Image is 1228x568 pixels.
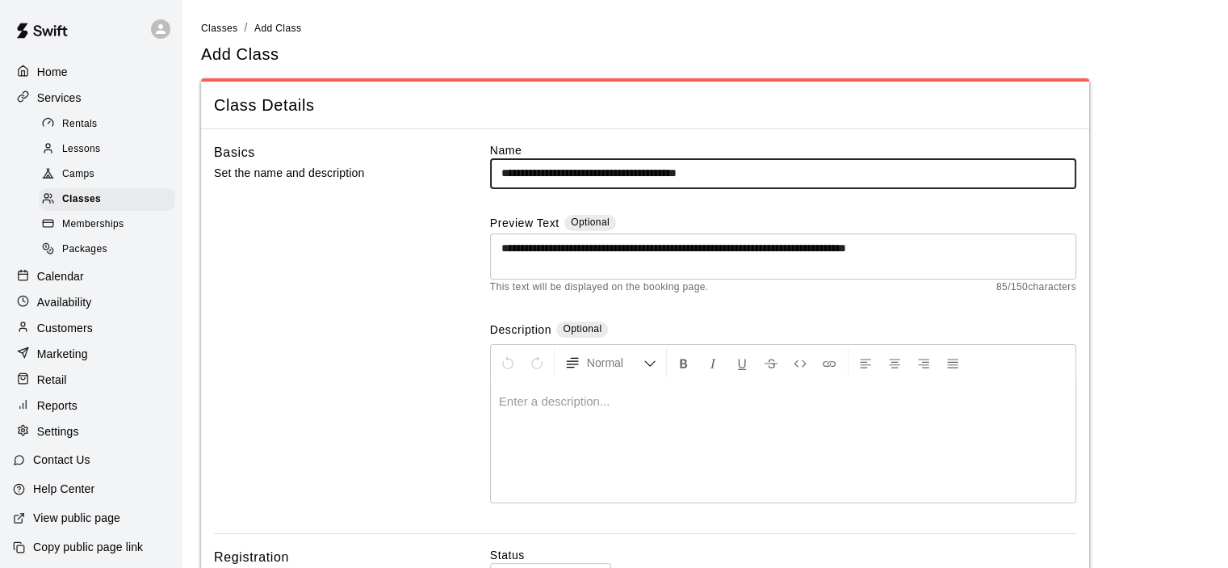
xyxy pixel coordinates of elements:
[62,242,107,258] span: Packages
[563,323,601,334] span: Optional
[62,191,101,208] span: Classes
[39,238,175,261] div: Packages
[33,510,120,526] p: View public page
[852,348,879,377] button: Left Align
[214,95,1076,116] span: Class Details
[523,348,551,377] button: Redo
[13,290,169,314] a: Availability
[33,539,143,555] p: Copy public page link
[490,280,709,296] span: This text will be displayed on the booking page.
[33,481,94,497] p: Help Center
[13,316,169,340] a: Customers
[39,113,175,136] div: Rentals
[62,141,101,158] span: Lessons
[39,137,182,162] a: Lessons
[786,348,814,377] button: Insert Code
[13,264,169,288] a: Calendar
[39,187,182,212] a: Classes
[939,348,966,377] button: Justify Align
[996,280,1076,296] span: 85 / 150 characters
[37,320,93,336] p: Customers
[699,348,727,377] button: Format Italics
[815,348,843,377] button: Insert Link
[39,213,175,236] div: Memberships
[201,19,1209,37] nav: breadcrumb
[62,116,98,133] span: Rentals
[558,348,663,377] button: Formatting Options
[13,342,169,366] a: Marketing
[728,348,756,377] button: Format Underline
[254,23,301,34] span: Add Class
[13,419,169,444] a: Settings
[39,138,175,161] div: Lessons
[910,348,937,377] button: Right Align
[670,348,698,377] button: Format Bold
[490,215,560,234] label: Preview Text
[214,142,255,163] h6: Basics
[13,86,169,110] a: Services
[587,355,643,371] span: Normal
[214,163,438,183] p: Set the name and description
[37,64,68,80] p: Home
[13,393,169,418] a: Reports
[39,188,175,211] div: Classes
[37,346,88,362] p: Marketing
[62,166,94,183] span: Camps
[37,398,78,414] p: Reports
[39,162,182,187] a: Camps
[13,60,169,84] a: Home
[37,90,82,106] p: Services
[13,368,169,392] a: Retail
[37,294,92,310] p: Availability
[33,452,90,468] p: Contact Us
[244,19,247,36] li: /
[37,423,79,440] p: Settings
[39,163,175,186] div: Camps
[37,268,84,284] p: Calendar
[201,23,237,34] span: Classes
[37,372,67,388] p: Retail
[62,217,124,233] span: Memberships
[490,547,1076,563] label: Status
[201,21,237,34] a: Classes
[490,142,1076,158] label: Name
[39,238,182,263] a: Packages
[571,217,610,228] span: Optional
[39,212,182,238] a: Memberships
[494,348,522,377] button: Undo
[39,111,182,137] a: Rentals
[757,348,785,377] button: Format Strikethrough
[214,547,289,568] h6: Registration
[201,44,279,65] h5: Add Class
[881,348,908,377] button: Center Align
[490,322,551,340] label: Description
